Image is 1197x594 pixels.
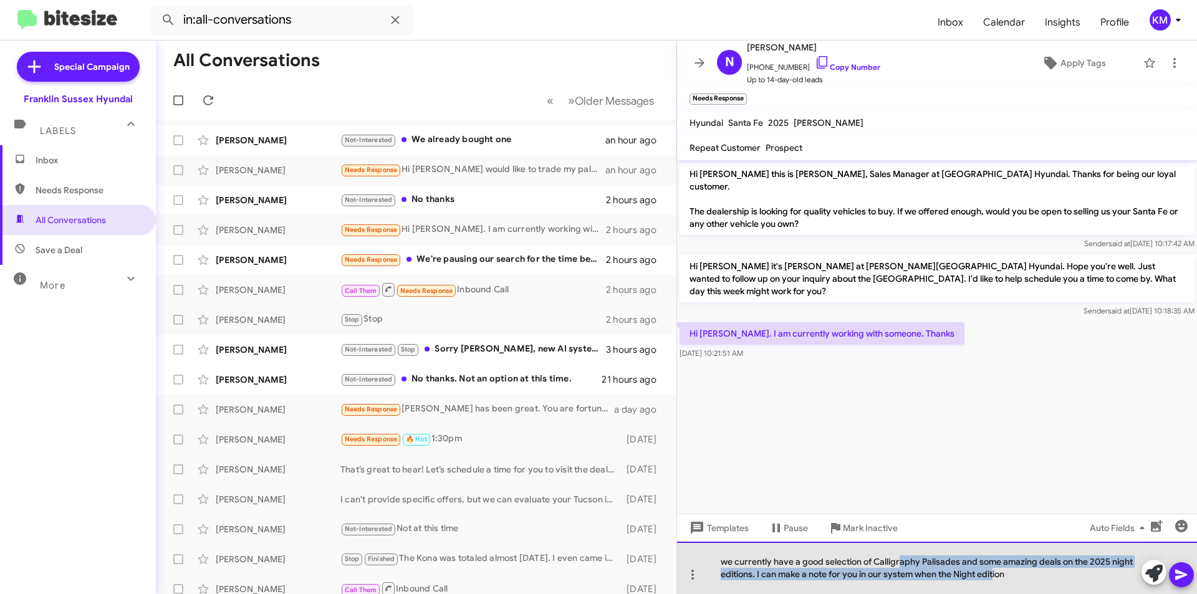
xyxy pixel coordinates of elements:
span: Inbox [36,154,142,166]
p: Hi [PERSON_NAME]. I am currently working with someone. Thanks [680,322,964,345]
span: Needs Response [345,256,398,264]
div: we currently have a good selection of Calligraphy Palisades and some amazing deals on the 2025 ni... [677,542,1197,594]
button: Templates [677,517,759,539]
span: » [568,93,575,108]
span: Not-Interested [345,375,393,383]
h1: All Conversations [173,50,320,70]
div: [PERSON_NAME] [216,463,340,476]
div: [PERSON_NAME] [216,553,340,565]
div: 2 hours ago [606,314,666,326]
div: No thanks. Not an option at this time. [340,372,602,386]
div: [DATE] [620,493,666,505]
button: Auto Fields [1080,517,1160,539]
span: 🔥 Hot [406,435,427,443]
div: [PERSON_NAME] [216,343,340,356]
button: Pause [759,517,818,539]
div: [PERSON_NAME] [216,373,340,386]
div: an hour ago [605,134,666,146]
span: Up to 14-day-old leads [747,74,880,86]
div: KM [1150,9,1171,31]
a: Copy Number [815,62,880,72]
span: Inbox [928,4,973,41]
div: Not at this time [340,522,620,536]
a: Profile [1090,4,1139,41]
small: Needs Response [690,93,747,105]
span: Repeat Customer [690,142,761,153]
span: Not-Interested [345,196,393,204]
div: 2 hours ago [606,254,666,266]
a: Calendar [973,4,1035,41]
div: [PERSON_NAME] [216,493,340,505]
div: an hour ago [605,164,666,176]
div: [DATE] [620,523,666,535]
div: [PERSON_NAME] [216,134,340,146]
span: Call Them [345,287,377,295]
div: [PERSON_NAME] [216,523,340,535]
div: [PERSON_NAME] has been great. You are fortunate to have her. [340,402,614,416]
div: The Kona was totaled almost [DATE]. I even came in and filed out a ton of paperwork and the finan... [340,552,620,566]
div: [PERSON_NAME] [216,403,340,416]
a: Special Campaign [17,52,140,82]
span: Not-Interested [345,345,393,353]
a: Insights [1035,4,1090,41]
button: Apply Tags [1009,52,1137,74]
div: 2 hours ago [606,284,666,296]
p: Hi [PERSON_NAME] it's [PERSON_NAME] at [PERSON_NAME][GEOGRAPHIC_DATA] Hyundai. Hope you're well. ... [680,255,1195,302]
span: Prospect [766,142,802,153]
span: [PERSON_NAME] [747,40,880,55]
span: Pause [784,517,808,539]
span: Needs Response [345,435,398,443]
button: KM [1139,9,1183,31]
span: Needs Response [345,226,398,234]
span: Stop [401,345,416,353]
div: That’s great to hear! Let’s schedule a time for you to visit the dealership and we can discuss yo... [340,463,620,476]
span: Mark Inactive [843,517,898,539]
div: Hi [PERSON_NAME]. I am currently working with someone. Thanks [340,223,606,237]
div: [DATE] [620,433,666,446]
div: We're pausing our search for the time being. Thank you! [340,252,606,267]
span: said at [1108,239,1130,248]
button: Previous [539,88,561,113]
span: [PHONE_NUMBER] [747,55,880,74]
input: Search [151,5,413,35]
span: Not-Interested [345,136,393,144]
span: Finished [368,555,395,563]
span: « [547,93,554,108]
div: a day ago [614,403,666,416]
span: Templates [687,517,749,539]
span: Labels [40,125,76,137]
button: Next [560,88,661,113]
div: Stop [340,312,606,327]
div: [DATE] [620,553,666,565]
span: Stop [345,555,360,563]
nav: Page navigation example [540,88,661,113]
button: Mark Inactive [818,517,908,539]
span: Apply Tags [1060,52,1106,74]
div: [PERSON_NAME] [216,224,340,236]
div: Franklin Sussex Hyundai [24,93,133,105]
div: [DATE] [620,463,666,476]
span: Hyundai [690,117,723,128]
span: Needs Response [345,405,398,413]
div: [PERSON_NAME] [216,164,340,176]
div: 21 hours ago [602,373,666,386]
span: Special Campaign [54,60,130,73]
span: Stop [345,315,360,323]
div: 3 hours ago [606,343,666,356]
div: [PERSON_NAME] [216,284,340,296]
span: Call Them [345,586,377,594]
span: Needs Response [345,166,398,174]
span: Needs Response [36,184,142,196]
div: Sorry [PERSON_NAME], new AI system ill check you off [340,342,606,357]
span: 2025 [768,117,789,128]
div: [PERSON_NAME] [216,433,340,446]
span: Sender [DATE] 10:17:42 AM [1084,239,1195,248]
span: said at [1108,306,1130,315]
span: Santa Fe [728,117,763,128]
span: Sender [DATE] 10:18:35 AM [1084,306,1195,315]
span: N [725,52,734,72]
span: Needs Response [400,287,453,295]
span: Not-Interested [345,525,393,533]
